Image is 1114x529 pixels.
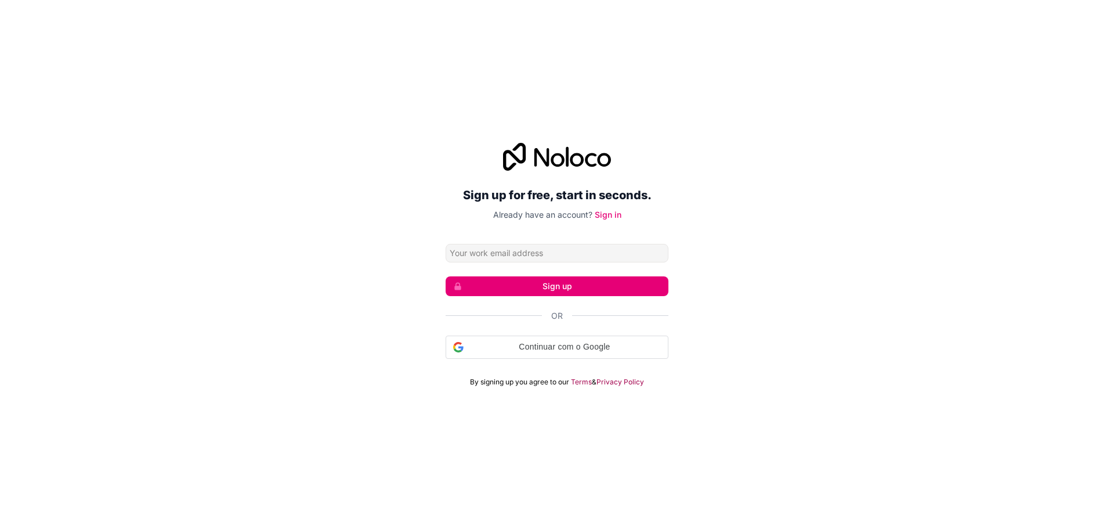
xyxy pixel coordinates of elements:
[446,276,668,296] button: Sign up
[493,210,592,219] span: Already have an account?
[571,377,592,387] a: Terms
[446,185,668,206] h2: Sign up for free, start in seconds.
[470,377,569,387] span: By signing up you agree to our
[551,310,563,322] span: Or
[446,244,668,262] input: Email address
[446,336,668,359] div: Continuar com o Google
[595,210,621,219] a: Sign in
[596,377,644,387] a: Privacy Policy
[592,377,596,387] span: &
[468,341,661,353] span: Continuar com o Google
